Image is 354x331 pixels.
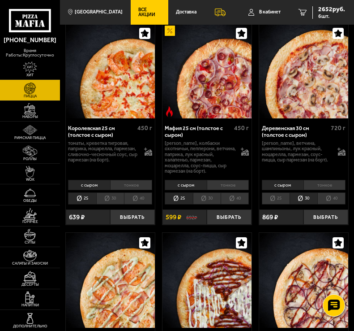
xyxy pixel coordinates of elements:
div: Королевская 25 см (толстое с сыром) [68,125,135,139]
li: 40 [221,192,249,205]
img: Острое блюдо [164,106,175,117]
button: Выбрать [110,209,154,225]
div: Деревенская 30 см (толстое с сыром) [262,125,329,139]
p: [PERSON_NAME], ветчина, шампиньоны, лук красный, моцарелла, пармезан, соус-пицца, сыр пармезан (н... [262,141,334,163]
span: 2652 руб. [318,6,345,13]
a: АкционныйОстрое блюдоМафия 25 см (толстое с сыром) [162,23,252,118]
s: 692 ₽ [186,214,197,220]
span: Все Акции [138,8,160,17]
span: 599 ₽ [166,214,181,221]
img: Чикен Барбекю 25 см (толстое с сыром) [259,233,348,328]
span: 720 г [331,124,345,132]
li: тонкое [207,180,249,190]
span: 450 г [234,124,249,132]
span: 869 ₽ [262,214,278,221]
button: Выбрать [207,209,251,225]
span: [GEOGRAPHIC_DATA] [75,10,123,15]
img: Мафия 25 см (толстое с сыром) [162,23,252,118]
li: 40 [317,192,345,205]
li: с сыром [68,180,110,190]
li: тонкое [110,180,152,190]
p: томаты, креветка тигровая, паприка, моцарелла, пармезан, сливочно-чесночный соус, сыр пармезан (н... [68,141,141,163]
img: Деревенская 30 см (толстое с сыром) [259,23,348,118]
img: Чикен Ранч 25 см (толстое с сыром) [66,233,155,328]
img: Королевская 25 см (толстое с сыром) [66,23,155,118]
li: тонкое [303,180,345,190]
li: с сыром [262,180,303,190]
span: В кабинет [259,10,281,15]
li: 25 [165,192,192,205]
span: 639 ₽ [69,214,85,221]
li: 25 [68,192,96,205]
li: с сыром [165,180,206,190]
img: Четыре сезона 25 см (толстое с сыром) [162,233,252,328]
button: Выбрать [303,209,348,225]
span: 6 шт. [318,13,345,19]
li: 25 [262,192,290,205]
li: 30 [290,192,317,205]
li: 30 [193,192,221,205]
li: 40 [124,192,152,205]
p: [PERSON_NAME], колбаски охотничьи, пепперони, ветчина, паприка, лук красный, халапеньо, пармезан,... [165,141,237,174]
img: Акционный [165,26,175,36]
span: 450 г [137,124,152,132]
div: Мафия 25 см (толстое с сыром) [165,125,232,139]
li: 30 [96,192,124,205]
span: Доставка [176,10,196,15]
